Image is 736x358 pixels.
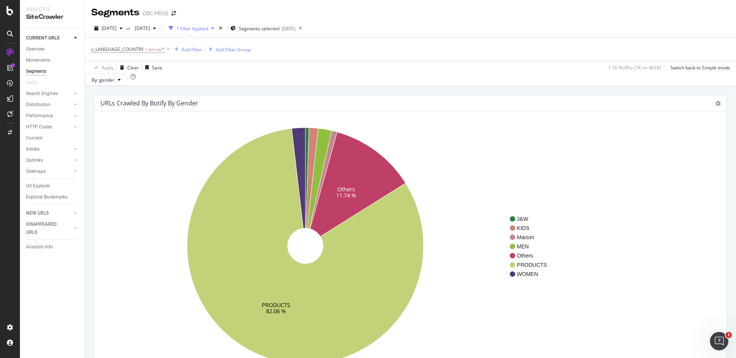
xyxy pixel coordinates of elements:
[26,156,72,164] a: Outlinks
[667,61,730,74] button: Switch back to Simple mode
[26,123,52,131] div: HTTP Codes
[142,61,162,74] button: Save
[205,45,251,54] button: Add Filter Group
[217,25,224,32] div: times
[26,168,72,176] a: Sitemaps
[26,112,72,120] a: Performance
[132,25,150,31] span: 2025 Jul. 11th
[26,56,79,64] a: Movements
[26,145,72,153] a: Inlinks
[149,44,165,55] span: en-us/*
[517,233,547,241] span: Maison
[26,34,72,42] a: CURRENT URLS
[517,270,547,278] span: WOMEN
[26,112,53,120] div: Performance
[26,243,79,251] a: Analysis Info
[282,25,296,32] div: [DATE]
[517,261,547,269] span: PRODUCTS
[262,301,290,309] text: PRODUCTS
[26,13,79,21] div: SiteCrawler
[143,10,168,17] div: CDC PROD
[145,46,148,53] span: =
[26,209,49,217] div: NEW URLS
[517,215,547,223] span: J&W
[85,74,127,86] button: By: gender
[26,182,50,190] div: Url Explorer
[26,182,79,190] a: Url Explorer
[670,64,730,71] div: Switch back to Simple mode
[171,45,202,54] button: Add Filter
[26,193,79,201] a: Explorer Bookmarks
[91,6,140,19] div: Segments
[230,22,296,34] button: Segments selected[DATE]
[91,46,144,53] span: s_LANGUAGE_COUNTRY
[171,11,176,16] div: arrow-right-arrow-left
[517,243,547,250] span: MEN
[608,64,661,71] div: 1.76 % URLs ( 7K on 401K )
[26,67,46,76] div: Segments
[91,61,113,74] button: Apply
[336,192,356,199] text: 11.74 %
[266,307,286,315] text: 82.06 %
[26,6,79,13] div: Analytics
[102,64,113,71] div: Apply
[715,101,721,106] i: Options
[26,168,46,176] div: Sitemaps
[26,134,43,142] div: Content
[239,25,279,32] span: Segments selected
[102,25,117,31] span: 2025 Aug. 8th
[26,45,79,53] a: Overview
[26,193,67,201] div: Explorer Bookmarks
[26,90,72,98] a: Search Engines
[26,67,79,76] a: Segments
[26,123,72,131] a: HTTP Codes
[26,34,59,42] div: CURRENT URLS
[26,156,43,164] div: Outlinks
[710,332,728,350] iframe: Intercom live chat
[26,45,44,53] div: Overview
[26,220,72,236] a: DISAPPEARED URLS
[26,90,58,98] div: Search Engines
[26,79,38,87] div: Visits
[126,25,132,31] span: vs
[182,46,202,53] div: Add Filter
[117,61,139,74] button: Clear
[26,79,45,87] a: Visits
[127,64,139,71] div: Clear
[517,224,547,232] span: KIDS
[166,22,217,34] button: 1 Filter Applied
[26,134,79,142] a: Content
[26,101,50,109] div: Distribution
[176,25,208,32] div: 1 Filter Applied
[26,101,72,109] a: Distribution
[26,220,65,236] div: DISAPPEARED URLS
[92,77,115,83] span: By: gender
[216,46,251,53] div: Add Filter Group
[100,98,198,108] h4: URLs Crawled By Botify By gender
[726,332,732,338] span: 1
[26,209,72,217] a: NEW URLS
[152,64,162,71] div: Save
[337,186,355,193] text: Others
[26,145,39,153] div: Inlinks
[26,56,50,64] div: Movements
[132,22,159,34] button: [DATE]
[91,22,126,34] button: [DATE]
[26,243,53,251] div: Analysis Info
[517,252,547,259] span: Others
